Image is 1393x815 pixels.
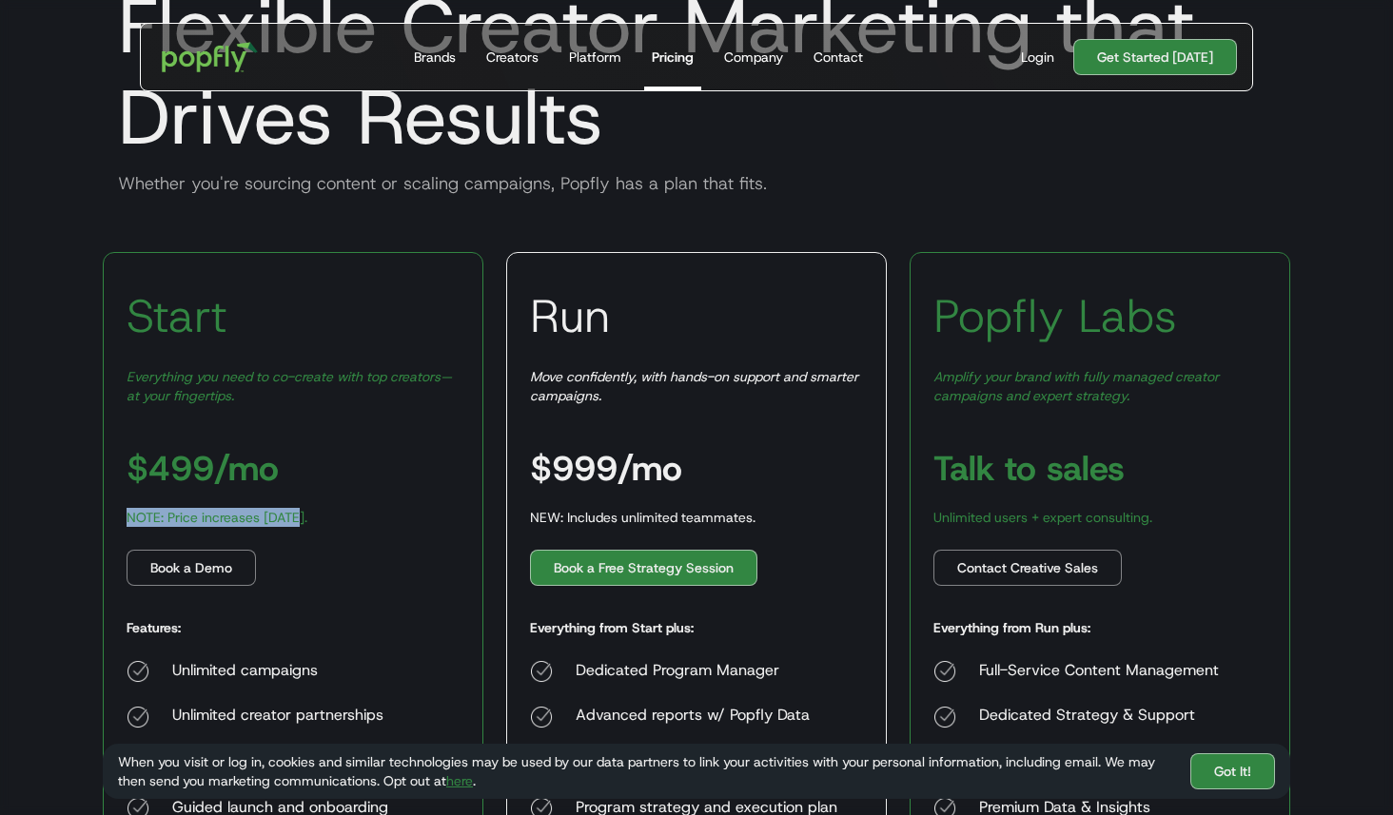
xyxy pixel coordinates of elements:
a: Platform [561,24,629,90]
a: Pricing [644,24,701,90]
h5: Everything from Start plus: [530,618,694,637]
div: Unlimited creator partnerships [172,706,388,728]
div: Book a Demo [150,558,232,577]
div: Unlimited campaigns [172,660,388,683]
a: home [148,29,271,86]
a: Contact Creative Sales [933,550,1122,586]
div: Advanced reports w/ Popfly Data [576,706,837,728]
a: Book a Free Strategy Session [530,550,757,586]
a: Brands [406,24,463,90]
h3: Start [127,287,227,344]
div: Login [1021,48,1054,67]
div: Full-Service Content Management [979,660,1244,683]
a: Company [716,24,791,90]
div: Company [724,48,783,67]
h3: $499/mo [127,451,279,485]
div: Unlimited users + expert consulting. [933,508,1152,527]
div: Book a Free Strategy Session [554,558,734,577]
h3: Run [530,287,610,344]
a: Got It! [1190,753,1275,789]
h5: Everything from Run plus: [933,618,1090,637]
div: NOTE: Price increases [DATE]. [127,508,307,527]
div: When you visit or log in, cookies and similar technologies may be used by our data partners to li... [118,752,1175,790]
a: here [446,772,473,789]
h3: $999/mo [530,451,682,485]
div: Dedicated Strategy & Support [979,706,1244,728]
div: Whether you're sourcing content or scaling campaigns, Popfly has a plan that fits. [103,172,1290,195]
div: Contact Creative Sales [957,558,1098,577]
div: Brands [414,48,456,67]
a: Login [1013,48,1062,67]
h3: Popfly Labs [933,287,1177,344]
div: Dedicated Program Manager [576,660,837,683]
div: Creators [486,48,539,67]
div: Pricing [652,48,694,67]
a: Contact [806,24,871,90]
a: Creators [479,24,546,90]
em: Move confidently, with hands-on support and smarter campaigns. [530,368,858,404]
h3: Talk to sales [933,451,1125,485]
div: Platform [569,48,621,67]
div: NEW: Includes unlimited teammates. [530,508,755,527]
a: Book a Demo [127,550,256,586]
a: Get Started [DATE] [1073,39,1237,75]
div: Contact [814,48,863,67]
em: Amplify your brand with fully managed creator campaigns and expert strategy. [933,368,1219,404]
h5: Features: [127,618,181,637]
em: Everything you need to co-create with top creators—at your fingertips. [127,368,452,404]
